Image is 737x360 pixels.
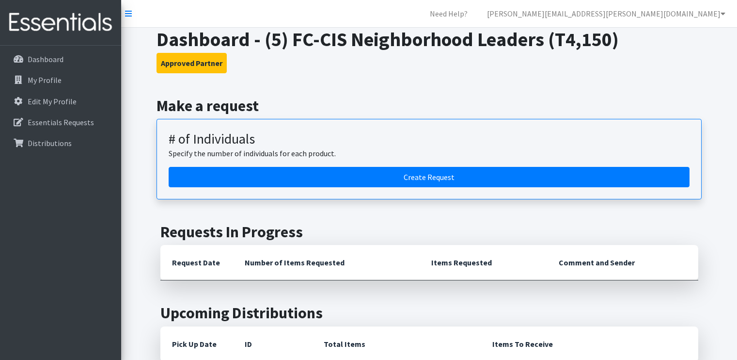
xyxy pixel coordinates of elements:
h1: Dashboard - (5) FC-CIS Neighborhood Leaders (T4,150) [157,28,702,51]
h2: Upcoming Distributions [160,304,698,322]
p: Distributions [28,138,72,148]
h2: Requests In Progress [160,223,698,241]
button: Approved Partner [157,53,227,73]
h2: Make a request [157,97,702,115]
a: Edit My Profile [4,92,117,111]
th: Number of Items Requested [233,245,420,280]
p: Edit My Profile [28,97,77,106]
p: Specify the number of individuals for each product. [169,147,690,159]
a: [PERSON_NAME][EMAIL_ADDRESS][PERSON_NAME][DOMAIN_NAME] [479,4,733,23]
img: HumanEssentials [4,6,117,39]
p: My Profile [28,75,62,85]
a: Need Help? [422,4,475,23]
th: Comment and Sender [547,245,698,280]
a: Dashboard [4,49,117,69]
a: Essentials Requests [4,113,117,132]
a: Create a request by number of individuals [169,167,690,187]
a: My Profile [4,70,117,90]
h3: # of Individuals [169,131,690,147]
a: Distributions [4,133,117,153]
th: Items Requested [420,245,547,280]
th: Request Date [160,245,233,280]
p: Dashboard [28,54,63,64]
p: Essentials Requests [28,117,94,127]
